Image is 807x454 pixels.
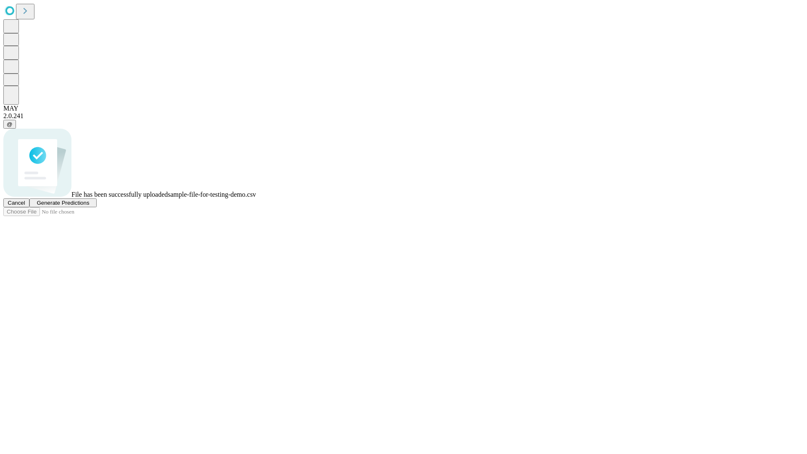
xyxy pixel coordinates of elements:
span: Generate Predictions [37,200,89,206]
span: Cancel [8,200,25,206]
button: @ [3,120,16,129]
div: 2.0.241 [3,112,804,120]
span: sample-file-for-testing-demo.csv [168,191,256,198]
button: Cancel [3,198,29,207]
span: File has been successfully uploaded [71,191,168,198]
div: MAY [3,105,804,112]
span: @ [7,121,13,127]
button: Generate Predictions [29,198,97,207]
